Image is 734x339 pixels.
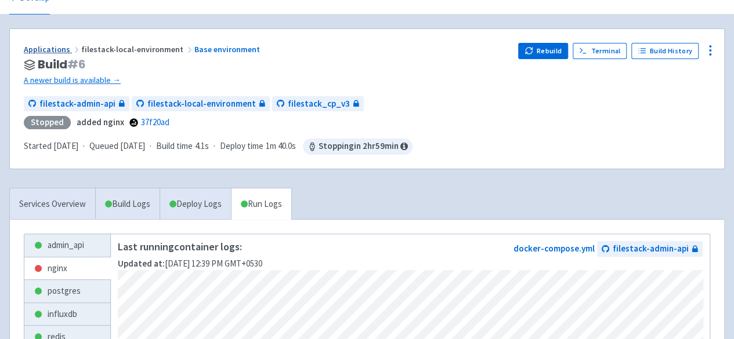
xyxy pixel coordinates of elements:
a: A newer build is available → [24,74,509,87]
a: Terminal [573,43,627,59]
a: Deploy Logs [160,188,231,220]
p: Last running container logs: [118,241,262,253]
a: Build History [631,43,699,59]
a: filestack-admin-api [24,96,129,112]
a: Services Overview [10,188,95,220]
a: admin_api [24,234,110,257]
span: # 6 [67,56,86,72]
span: filestack-admin-api [613,242,689,256]
span: Queued [89,140,145,151]
span: Build [38,58,86,71]
a: influxdb [24,303,110,326]
a: filestack-local-environment [132,96,270,112]
a: filestack-admin-api [597,241,703,257]
span: filestack_cp_v3 [288,97,350,111]
span: Stopping in 2 hr 59 min [303,138,413,155]
span: filestack-local-environment [81,44,194,54]
a: postgres [24,280,110,302]
time: [DATE] [120,140,145,151]
span: filestack-local-environment [147,97,256,111]
span: filestack-admin-api [39,97,115,111]
strong: added nginx [77,116,124,127]
span: 4.1s [195,140,209,153]
span: 1m 40.0s [266,140,296,153]
span: [DATE] 12:39 PM GMT+0530 [118,258,262,269]
a: Build Logs [96,188,160,220]
a: Base environment [194,44,262,54]
div: Stopped [24,116,71,129]
a: docker-compose.yml [514,243,595,254]
a: filestack_cp_v3 [272,96,364,112]
a: 37f20ad [141,116,169,127]
button: Rebuild [518,43,568,59]
a: nginx [24,257,110,280]
span: Build time [156,140,193,153]
div: · · · [24,138,413,155]
span: Deploy time [220,140,263,153]
a: Applications [24,44,81,54]
strong: Updated at: [118,258,165,269]
span: Started [24,140,78,151]
a: Run Logs [231,188,291,220]
time: [DATE] [53,140,78,151]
